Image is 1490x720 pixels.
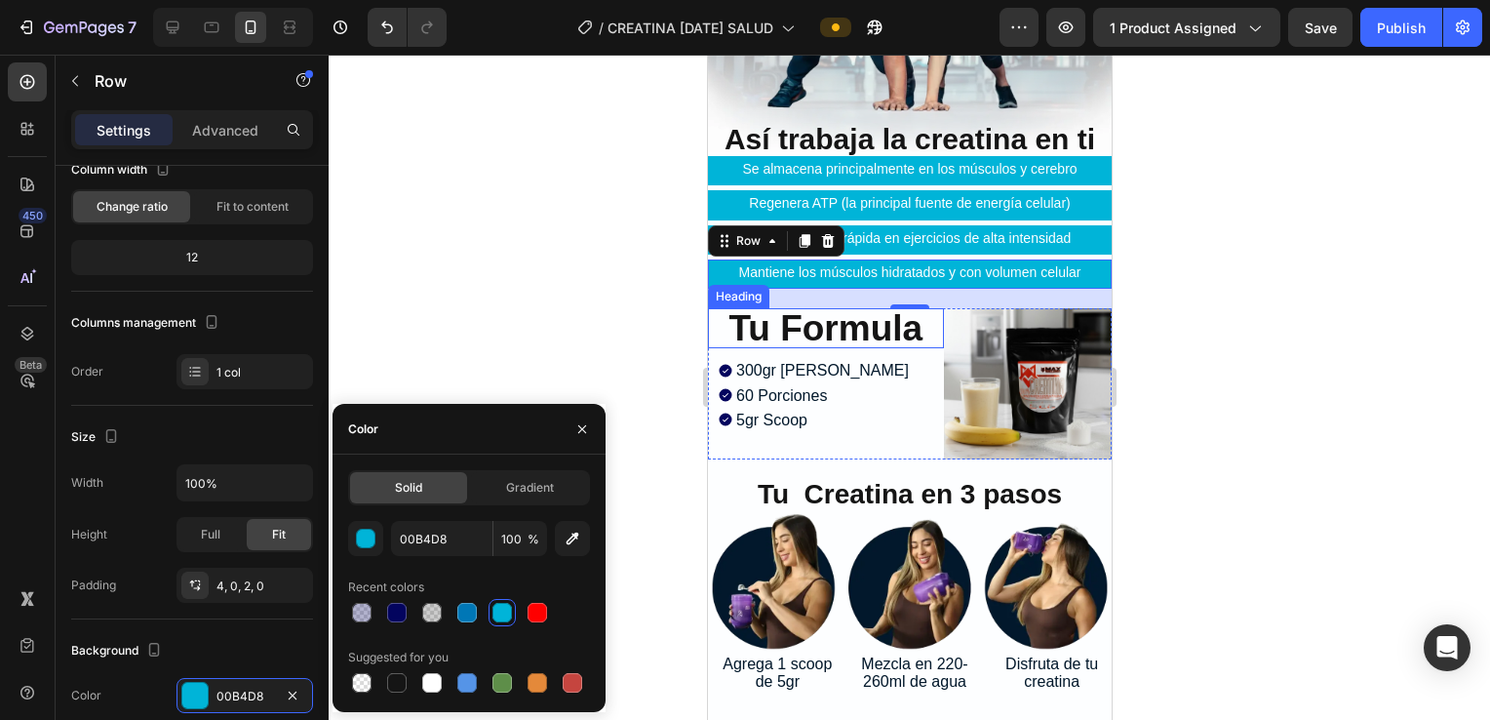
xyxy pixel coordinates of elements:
div: 4, 0, 2, 0 [216,578,308,595]
span: Save [1305,20,1337,36]
div: 12 [75,244,309,271]
div: Background [71,638,166,664]
div: Width [71,474,103,492]
span: CREATINA [DATE] SALUD [608,18,773,38]
div: Column width [71,157,175,183]
div: Height [71,526,107,543]
div: 1 col [216,364,308,381]
button: 1 product assigned [1093,8,1280,47]
button: Save [1288,8,1353,47]
div: Color [348,420,378,438]
div: Recent colors [348,579,424,596]
p: 7 [128,16,137,39]
button: Publish [1360,8,1442,47]
div: Order [71,363,103,380]
div: Undo/Redo [368,8,447,47]
span: Fit [272,526,286,543]
p: Settings [97,120,151,140]
div: Beta [15,357,47,373]
div: 450 [19,208,47,223]
span: Full [201,526,220,543]
span: 1 product assigned [1110,18,1236,38]
iframe: Design area [708,55,1112,720]
input: Auto [177,465,312,500]
span: Gradient [506,479,554,497]
div: Publish [1377,18,1426,38]
div: Open Intercom Messenger [1424,624,1470,671]
div: Suggested for you [348,649,449,666]
div: Size [71,424,123,451]
div: Padding [71,577,116,594]
span: / [599,18,604,38]
div: Columns management [71,310,223,337]
span: Solid [395,479,422,497]
p: Advanced [192,120,258,140]
button: 7 [8,8,145,47]
span: Fit to content [216,198,289,216]
input: Eg: FFFFFF [391,521,492,556]
span: % [528,531,539,548]
div: 00B4D8 [216,688,273,705]
div: Color [71,687,101,704]
span: Change ratio [97,198,168,216]
p: Row [95,69,260,93]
